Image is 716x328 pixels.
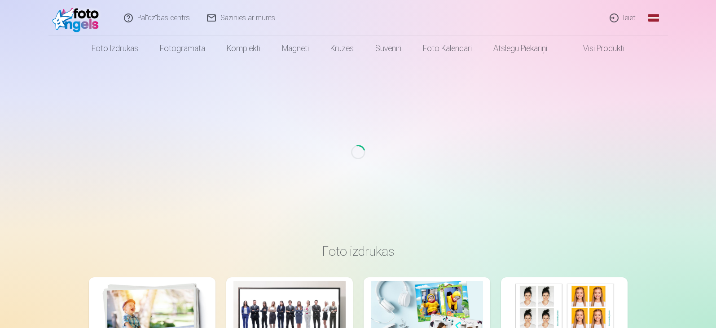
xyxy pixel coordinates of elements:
[149,36,216,61] a: Fotogrāmata
[81,36,149,61] a: Foto izdrukas
[412,36,483,61] a: Foto kalendāri
[216,36,271,61] a: Komplekti
[483,36,558,61] a: Atslēgu piekariņi
[558,36,635,61] a: Visi produkti
[96,243,620,259] h3: Foto izdrukas
[271,36,320,61] a: Magnēti
[320,36,365,61] a: Krūzes
[52,4,104,32] img: /fa1
[365,36,412,61] a: Suvenīri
